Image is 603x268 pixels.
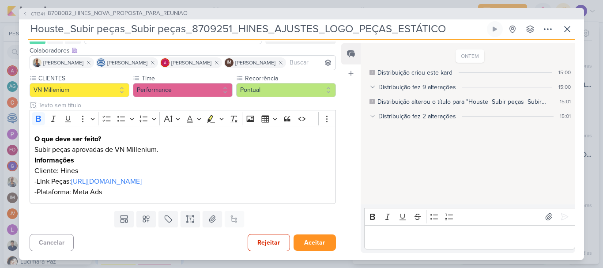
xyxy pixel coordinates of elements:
input: Texto sem título [37,101,336,110]
div: 15:00 [558,68,571,76]
div: Editor editing area: main [364,225,575,249]
div: 15:00 [558,83,571,91]
input: Kard Sem Título [28,21,485,37]
button: Aceitar [294,234,336,251]
div: Ligar relógio [491,26,498,33]
span: [PERSON_NAME] [171,59,211,67]
div: Distribuição fez 9 alterações [378,83,456,92]
button: Rejeitar [248,234,290,251]
div: Este log é visível à todos no kard [369,99,375,104]
div: Este log é visível à todos no kard [369,70,375,75]
label: Recorrência [244,74,336,83]
p: -Link Peças: [34,176,331,187]
div: 15:01 [560,112,571,120]
img: Alessandra Gomes [161,58,170,67]
div: Editor toolbar [364,208,575,225]
div: Editor toolbar [30,110,336,127]
p: Cliente: Hines [34,166,331,176]
label: CLIENTES [38,74,129,83]
div: Distribuição criou este kard [377,68,452,77]
p: Subir peças aprovadas de VN Millenium. [34,144,331,155]
strong: O que deve ser feito? [34,135,101,143]
p: IM [227,60,231,65]
label: Time [141,74,233,83]
span: [PERSON_NAME] [43,59,83,67]
img: Caroline Traven De Andrade [97,58,106,67]
p: -Plataforma: Meta Ads [34,187,331,197]
img: Iara Santos [33,58,41,67]
span: [PERSON_NAME] [107,59,147,67]
a: [URL][DOMAIN_NAME] [71,177,142,186]
div: Isabella Machado Guimarães [225,58,234,67]
div: Colaboradores [30,46,336,55]
button: VN Millenium [30,83,129,97]
div: Distribuição fez 2 alterações [378,112,456,121]
span: [PERSON_NAME] [235,59,275,67]
div: Editor editing area: main [30,127,336,204]
div: Distribuição alterou o título para "Houste_Subir peças_Subir peças_8709251_HINES_AJUSTES_LOGO_PEÇ... [377,97,547,106]
strong: Informações [34,156,74,165]
input: Buscar [288,57,334,68]
button: Performance [133,83,233,97]
button: Pontual [236,83,336,97]
div: 15:01 [560,98,571,106]
button: Cancelar [30,234,74,251]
